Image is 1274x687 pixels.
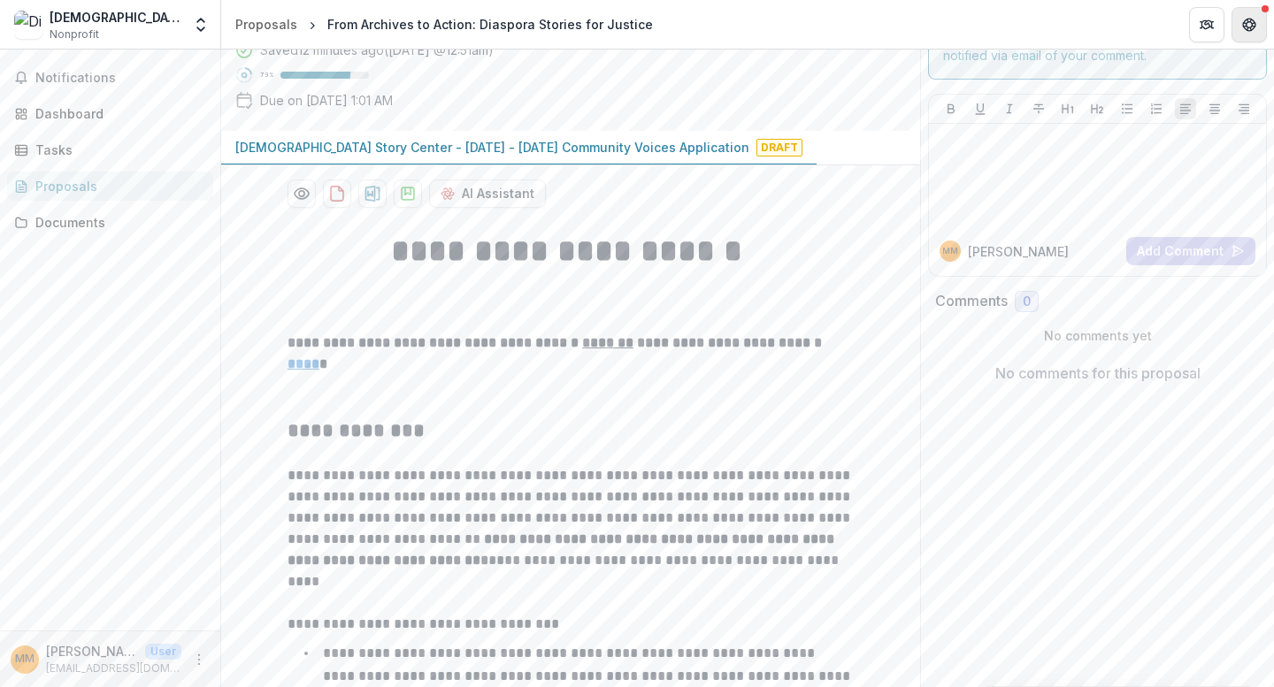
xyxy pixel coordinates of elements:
[235,138,749,156] p: [DEMOGRAPHIC_DATA] Story Center - [DATE] - [DATE] Community Voices Application
[35,104,199,123] div: Dashboard
[145,644,181,660] p: User
[288,179,316,208] button: Preview 644df84e-abb0-47d9-979c-2fe1bcf3edad-0.pdf
[935,326,1260,345] p: No comments yet
[1117,98,1138,119] button: Bullet List
[228,11,660,37] nav: breadcrumb
[35,141,199,159] div: Tasks
[7,99,213,128] a: Dashboard
[1232,7,1267,42] button: Get Help
[7,135,213,164] a: Tasks
[756,139,802,156] span: Draft
[35,71,206,86] span: Notifications
[50,8,181,27] div: [DEMOGRAPHIC_DATA] Story Center
[358,179,387,208] button: download-proposal
[1175,98,1196,119] button: Align Left
[46,660,181,676] p: [EMAIL_ADDRESS][DOMAIN_NAME]
[327,15,653,34] div: From Archives to Action: Diaspora Stories for Justice
[394,179,422,208] button: download-proposal
[970,98,991,119] button: Underline
[1204,98,1225,119] button: Align Center
[35,213,199,232] div: Documents
[1189,7,1224,42] button: Partners
[228,11,304,37] a: Proposals
[7,208,213,237] a: Documents
[188,649,210,670] button: More
[7,64,213,92] button: Notifications
[1023,294,1031,309] span: 0
[1028,98,1049,119] button: Strike
[15,653,35,665] div: Monica Montgomery
[942,247,958,256] div: Monica Montgomery
[235,15,297,34] div: Proposals
[188,7,213,42] button: Open entity switcher
[1086,98,1108,119] button: Heading 2
[260,41,494,59] div: Saved 12 minutes ago ( [DATE] @ 12:51am )
[35,177,199,195] div: Proposals
[14,11,42,39] img: DiosporaDNA Story Center
[1057,98,1078,119] button: Heading 1
[46,642,138,660] p: [PERSON_NAME]
[7,172,213,201] a: Proposals
[1146,98,1167,119] button: Ordered List
[50,27,99,42] span: Nonprofit
[999,98,1020,119] button: Italicize
[323,179,351,208] button: download-proposal
[940,98,962,119] button: Bold
[1233,98,1255,119] button: Align Right
[968,242,1069,261] p: [PERSON_NAME]
[260,91,393,110] p: Due on [DATE] 1:01 AM
[1126,237,1255,265] button: Add Comment
[429,179,546,208] button: AI Assistant
[995,363,1201,384] p: No comments for this proposal
[260,69,273,81] p: 79 %
[935,293,1008,309] h2: Comments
